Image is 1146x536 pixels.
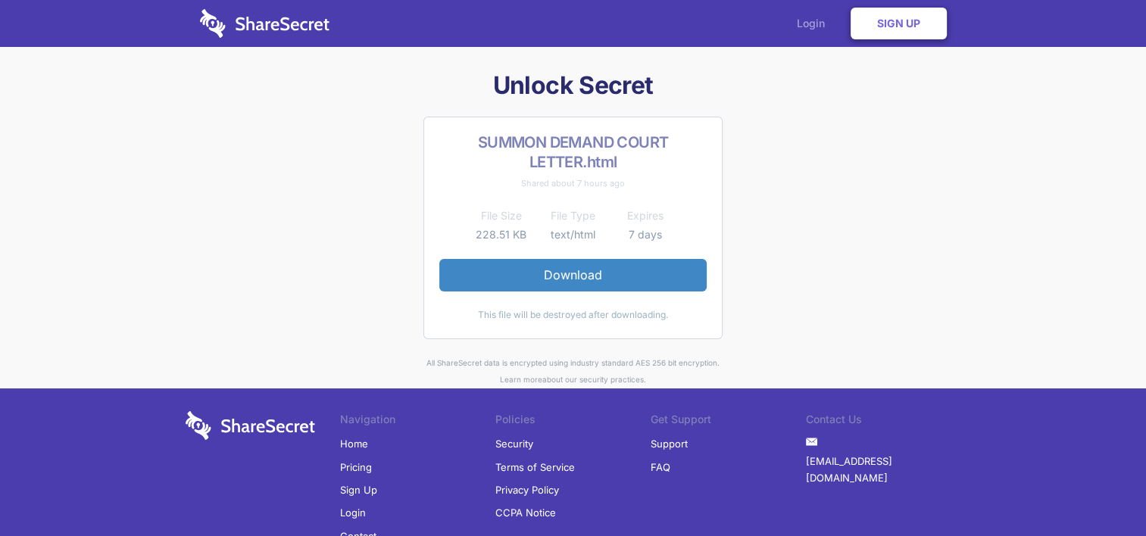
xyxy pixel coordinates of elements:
div: All ShareSecret data is encrypted using industry standard AES 256 bit encryption. about our secur... [180,354,967,388]
li: Get Support [651,411,806,432]
a: Login [340,501,366,524]
a: Support [651,432,688,455]
th: Expires [609,207,681,225]
a: Sign Up [851,8,947,39]
a: Pricing [340,456,372,478]
a: Learn more [500,375,542,384]
li: Navigation [340,411,495,432]
img: logo-wordmark-white-trans-d4663122ce5f474addd5e946df7df03e33cb6a1c49d2221995e7729f52c070b2.svg [186,411,315,440]
div: This file will be destroyed after downloading. [439,307,707,323]
a: [EMAIL_ADDRESS][DOMAIN_NAME] [806,450,961,490]
th: File Type [537,207,609,225]
h2: SUMMON DEMAND COURT LETTER.html [439,132,707,172]
th: File Size [465,207,537,225]
li: Contact Us [806,411,961,432]
td: 7 days [609,226,681,244]
li: Policies [495,411,651,432]
a: Sign Up [340,478,377,501]
img: logo-wordmark-white-trans-d4663122ce5f474addd5e946df7df03e33cb6a1c49d2221995e7729f52c070b2.svg [200,9,329,38]
td: 228.51 KB [465,226,537,244]
a: Home [340,432,368,455]
a: Terms of Service [495,456,575,478]
a: Privacy Policy [495,478,559,501]
a: FAQ [651,456,670,478]
td: text/html [537,226,609,244]
h1: Unlock Secret [180,70,967,101]
a: CCPA Notice [495,501,556,524]
a: Download [439,259,707,291]
iframe: Drift Widget Chat Controller [1070,460,1128,518]
div: Shared about 7 hours ago [439,175,707,192]
a: Security [495,432,533,455]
